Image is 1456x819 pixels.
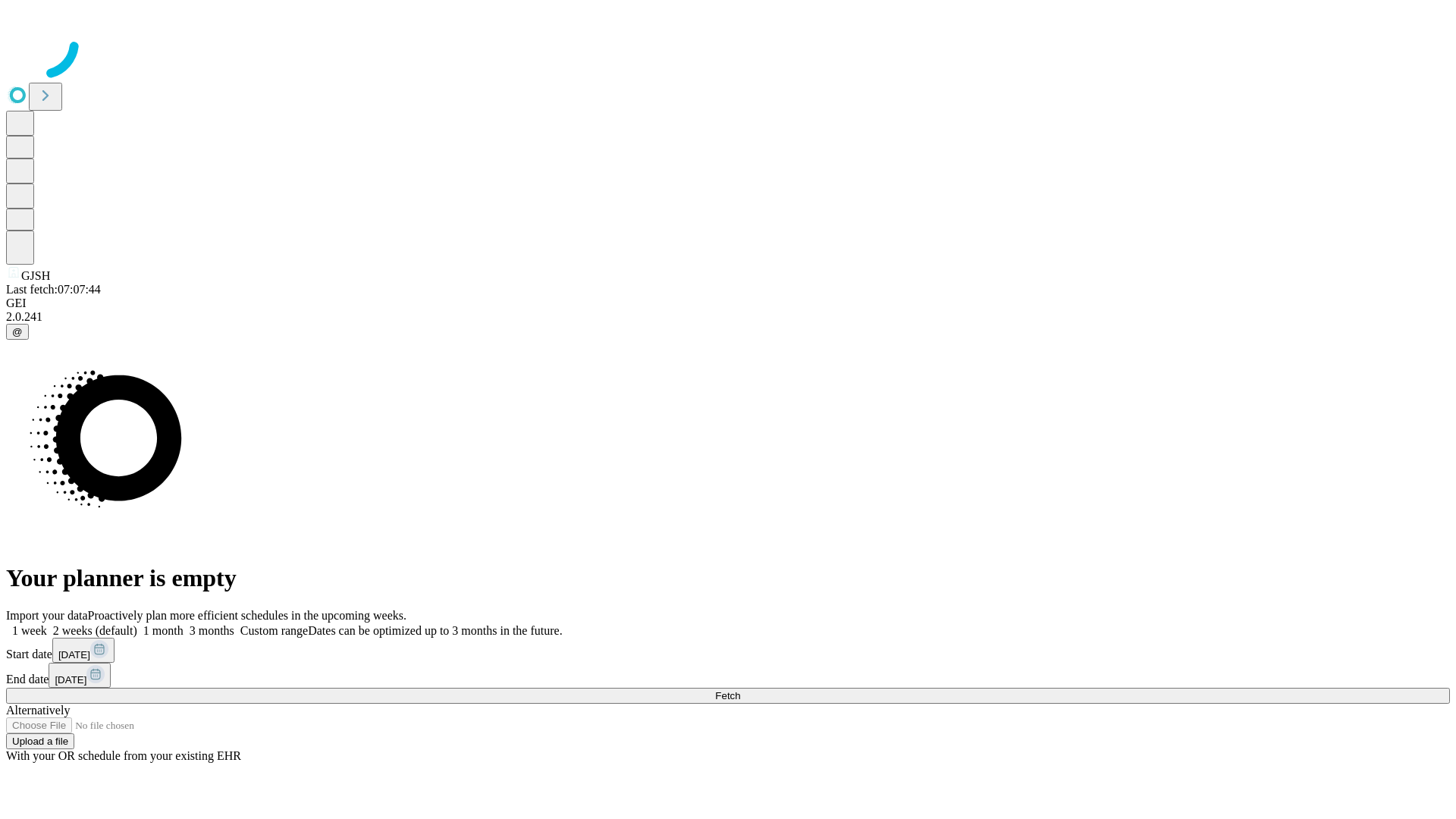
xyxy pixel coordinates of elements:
[6,638,1450,663] div: Start date
[21,269,50,282] span: GJSH
[6,733,74,749] button: Upload a file
[6,310,1450,324] div: 2.0.241
[143,624,184,637] span: 1 month
[6,283,101,296] span: Last fetch: 07:07:44
[49,663,111,688] button: [DATE]
[6,688,1450,704] button: Fetch
[715,690,740,701] span: Fetch
[6,324,29,340] button: @
[6,663,1450,688] div: End date
[12,326,23,337] span: @
[6,704,70,717] span: Alternatively
[308,624,562,637] span: Dates can be optimized up to 3 months in the future.
[12,624,47,637] span: 1 week
[55,674,86,686] span: [DATE]
[6,609,88,622] span: Import your data
[53,624,137,637] span: 2 weeks (default)
[6,564,1450,592] h1: Your planner is empty
[52,638,115,663] button: [DATE]
[6,297,1450,310] div: GEI
[190,624,234,637] span: 3 months
[88,609,406,622] span: Proactively plan more efficient schedules in the upcoming weeks.
[58,649,90,661] span: [DATE]
[6,749,241,762] span: With your OR schedule from your existing EHR
[240,624,308,637] span: Custom range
